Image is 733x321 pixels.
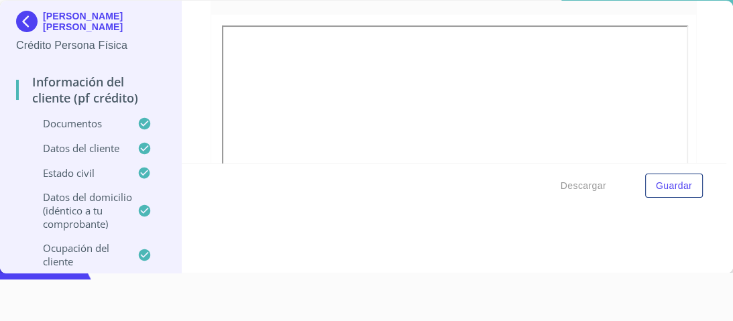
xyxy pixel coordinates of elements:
button: Guardar [645,174,703,198]
span: Descargar [561,178,606,194]
p: Ocupación del Cliente [16,241,137,268]
p: Documentos [16,117,137,130]
div: [PERSON_NAME] [PERSON_NAME] [16,11,165,38]
button: Descargar [555,174,612,198]
img: Docupass spot blue [16,11,43,32]
p: Información del cliente (PF crédito) [16,74,165,106]
span: Guardar [656,178,692,194]
p: Datos del domicilio (idéntico a tu comprobante) [16,190,137,231]
p: Datos del cliente [16,141,137,155]
p: Estado Civil [16,166,137,180]
p: [PERSON_NAME] [PERSON_NAME] [43,11,165,32]
p: Crédito Persona Física [16,38,165,54]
